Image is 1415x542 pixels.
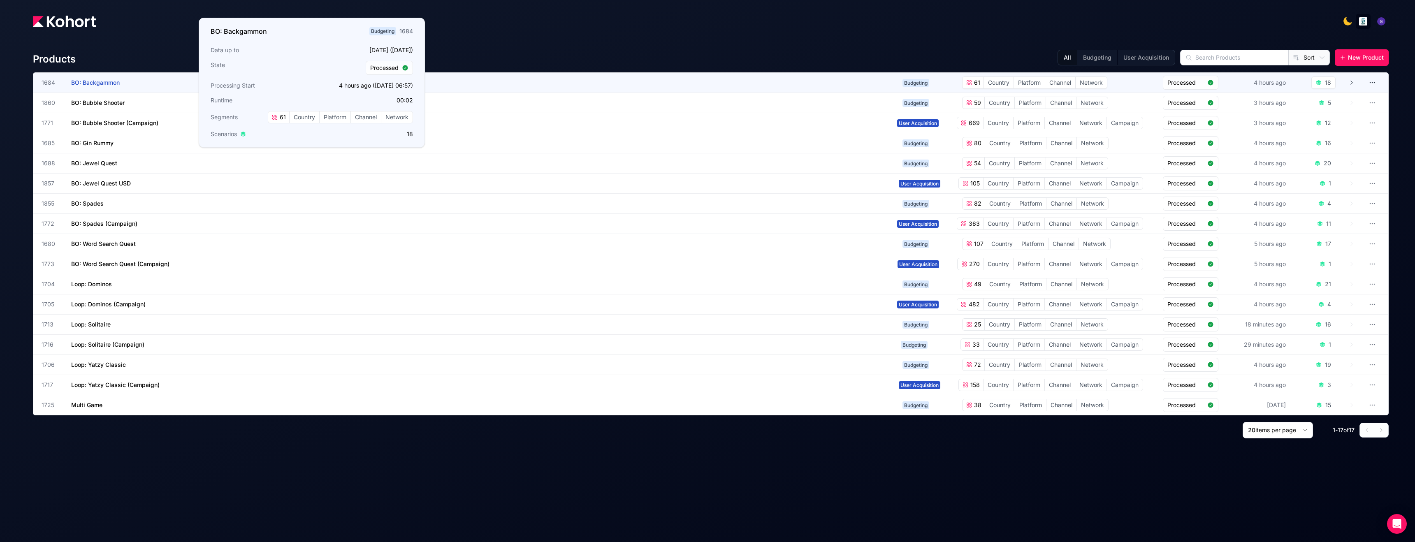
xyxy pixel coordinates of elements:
span: Multi Game [71,401,102,408]
span: Processed [1167,79,1204,87]
span: Processed [1167,199,1204,208]
span: Loop: Solitaire [71,321,111,328]
span: Platform [1014,218,1044,229]
span: Country [985,359,1014,371]
span: Scenarios [211,130,237,138]
div: 29 minutes ago [1242,339,1287,350]
span: of [1343,426,1349,433]
p: 18 [314,130,413,138]
span: Network [1077,198,1108,209]
span: Budgeting [902,200,929,208]
span: Processed [1167,240,1204,248]
span: Processed [1167,280,1204,288]
span: Country [985,198,1015,209]
span: Network [1076,359,1108,371]
span: Country [984,339,1013,350]
span: 49 [972,280,981,288]
button: New Product [1335,49,1389,66]
span: items per page [1255,426,1296,433]
span: BO: Spades (Campaign) [71,220,137,227]
span: 82 [972,199,981,208]
span: Processed [1167,300,1204,308]
div: 1684 [399,27,413,35]
span: Budgeting [902,99,929,107]
span: Platform [1014,379,1044,391]
span: 1704 [42,280,61,288]
span: Country [985,278,1015,290]
span: Network [1077,399,1108,411]
span: BO: Jewel Quest [71,160,117,167]
span: BO: Bubble Shooter (Campaign) [71,119,158,126]
span: Country [984,299,1013,310]
span: Budgeting [902,79,929,87]
span: User Acquisition [899,180,940,188]
div: 4 hours ago [1252,359,1287,371]
span: Budgeting [369,27,396,35]
span: 669 [967,119,980,127]
span: Country [987,238,1017,250]
p: [DATE] ([DATE]) [314,46,413,54]
span: 1716 [42,340,61,349]
span: User Acquisition [899,381,940,389]
a: 1716Loop: Solitaire (Campaign)Budgeting33CountryPlatformChannelNetworkCampaignProcessed29 minutes... [42,335,1355,354]
span: Loop: Dominos (Campaign) [71,301,146,308]
span: Processed [1167,139,1204,147]
span: Sort [1304,53,1315,62]
img: logo_logo_images_1_20240607072359498299_20240828135028712857.jpeg [1359,17,1367,25]
span: Network [1076,158,1108,169]
span: 105 [969,179,980,188]
span: Channel [1046,158,1076,169]
span: Budgeting [902,139,929,147]
span: Processed [1167,401,1204,409]
span: Network [1075,379,1106,391]
span: 1855 [42,199,61,208]
span: 1 [1333,426,1335,433]
h3: Processing Start [211,81,309,90]
span: Campaign [1107,258,1143,270]
span: Channel [1045,379,1075,391]
span: BO: Word Search Quest (Campaign) [71,260,169,267]
span: Budgeting [902,240,929,248]
div: 4 [1327,300,1331,308]
span: Processed [1167,220,1204,228]
div: 18 [1325,79,1331,87]
span: Campaign [1107,379,1143,391]
span: Network [1076,319,1108,330]
span: Processed [1167,340,1204,349]
span: Channel [1045,299,1075,310]
span: Platform [1014,117,1044,129]
span: User Acquisition [898,260,939,268]
div: 4 hours ago [1252,218,1287,229]
span: Budgeting [901,341,928,349]
span: 1706 [42,361,61,369]
button: Budgeting [1077,50,1117,65]
div: 4 hours ago [1252,379,1287,391]
a: 1772BO: Spades (Campaign)User Acquisition363CountryPlatformChannelNetworkCampaignProcessed4 hours... [42,214,1355,234]
span: Network [1075,178,1106,189]
span: Country [984,258,1013,270]
span: 17 [1338,426,1343,433]
span: Network [1076,77,1107,88]
span: Channel [1046,137,1076,149]
span: BO: Backgammon [71,79,120,86]
span: 61 [278,113,286,121]
div: Open Intercom Messenger [1387,514,1407,534]
span: 1857 [42,179,61,188]
span: Channel [1046,97,1076,109]
span: Budgeting [902,361,929,369]
h3: State [211,61,309,75]
span: Network [1075,299,1106,310]
span: Processed [1167,361,1204,369]
span: Platform [1014,178,1044,189]
h3: Data up to [211,46,309,54]
div: 20 [1324,159,1331,167]
a: 1713Loop: SolitaireBudgeting25CountryPlatformChannelNetworkProcessed18 minutes ago16 [42,315,1355,334]
div: 5 hours ago [1253,238,1287,250]
button: All [1058,50,1077,65]
span: 20 [1248,426,1255,433]
span: User Acquisition [897,119,939,127]
div: 1 [1329,340,1331,349]
div: 3 hours ago [1252,117,1287,129]
button: 20items per page [1243,422,1313,438]
span: 61 [972,79,980,87]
